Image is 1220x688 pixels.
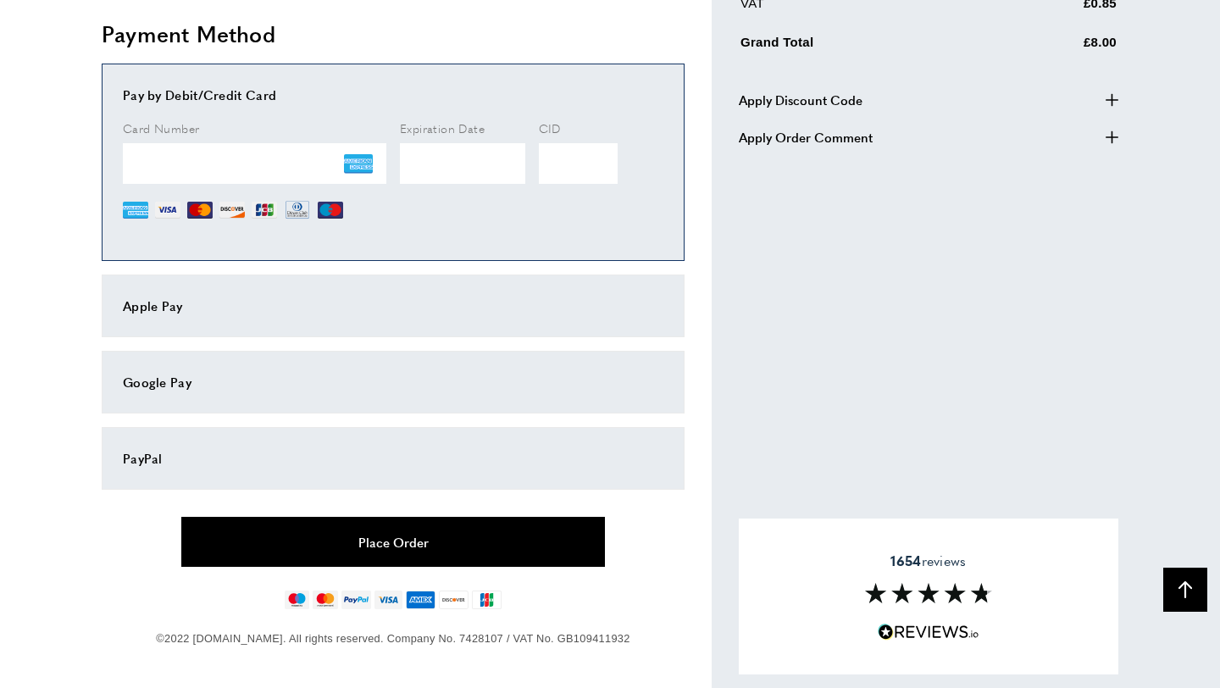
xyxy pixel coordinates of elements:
[219,197,245,223] img: DI.png
[374,591,402,609] img: visa
[400,119,485,136] span: Expiration Date
[284,197,311,223] img: DN.png
[341,591,371,609] img: paypal
[156,632,629,645] span: ©2022 [DOMAIN_NAME]. All rights reserved. Company No. 7428107 / VAT No. GB109411932
[181,517,605,567] button: Place Order
[123,119,199,136] span: Card Number
[123,372,663,392] div: Google Pay
[539,119,561,136] span: CID
[439,591,469,609] img: discover
[1000,30,1117,66] td: £8.00
[318,197,343,223] img: MI.png
[739,127,873,147] span: Apply Order Comment
[344,149,373,178] img: AE.png
[123,448,663,469] div: PayPal
[102,19,685,49] h2: Payment Method
[400,143,525,184] iframe: Secure Credit Card Frame - Expiration Date
[472,591,502,609] img: jcb
[406,591,435,609] img: american-express
[155,197,180,223] img: VI.png
[123,197,148,223] img: AE.png
[313,591,337,609] img: mastercard
[285,591,309,609] img: maestro
[187,197,213,223] img: MC.png
[539,143,618,184] iframe: Secure Credit Card Frame - CVV
[739,90,862,110] span: Apply Discount Code
[123,85,663,105] div: Pay by Debit/Credit Card
[123,143,386,184] iframe: Secure Credit Card Frame - Credit Card Number
[878,624,979,641] img: Reviews.io 5 stars
[740,30,998,66] td: Grand Total
[890,552,966,569] span: reviews
[865,584,992,604] img: Reviews section
[123,296,663,316] div: Apple Pay
[252,197,277,223] img: JCB.png
[890,551,921,570] strong: 1654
